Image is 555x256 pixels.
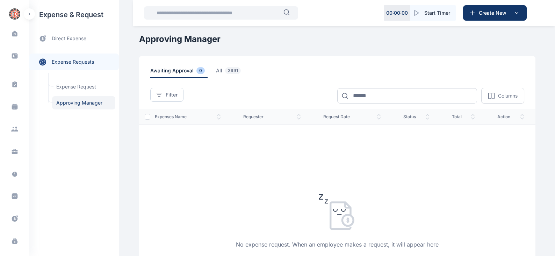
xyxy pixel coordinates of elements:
[481,88,524,104] button: Columns
[196,67,205,74] span: 0
[497,114,524,120] span: action
[29,48,119,70] div: expense requests
[216,67,252,78] a: all3991
[225,67,241,74] span: 3991
[386,9,408,16] p: 00 : 00 : 00
[52,35,86,42] span: direct expense
[236,240,439,249] p: No expense request. When an employee makes a request, it will appear here
[410,5,456,21] button: Start Timer
[498,92,518,99] p: Columns
[150,67,208,78] span: awaiting approval
[150,88,183,102] button: Filter
[403,114,430,120] span: status
[476,9,512,16] span: Create New
[424,9,450,16] span: Start Timer
[323,114,381,120] span: request date
[52,80,115,93] a: Expense Request
[52,96,115,109] a: Approving Manager
[463,5,527,21] button: Create New
[29,29,119,48] a: direct expense
[452,114,475,120] span: total
[150,67,216,78] a: awaiting approval0
[29,54,119,70] a: expense requests
[139,34,535,45] h1: Approving Manager
[243,114,301,120] span: Requester
[155,114,221,120] span: expenses Name
[216,67,244,78] span: all
[166,91,178,98] span: Filter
